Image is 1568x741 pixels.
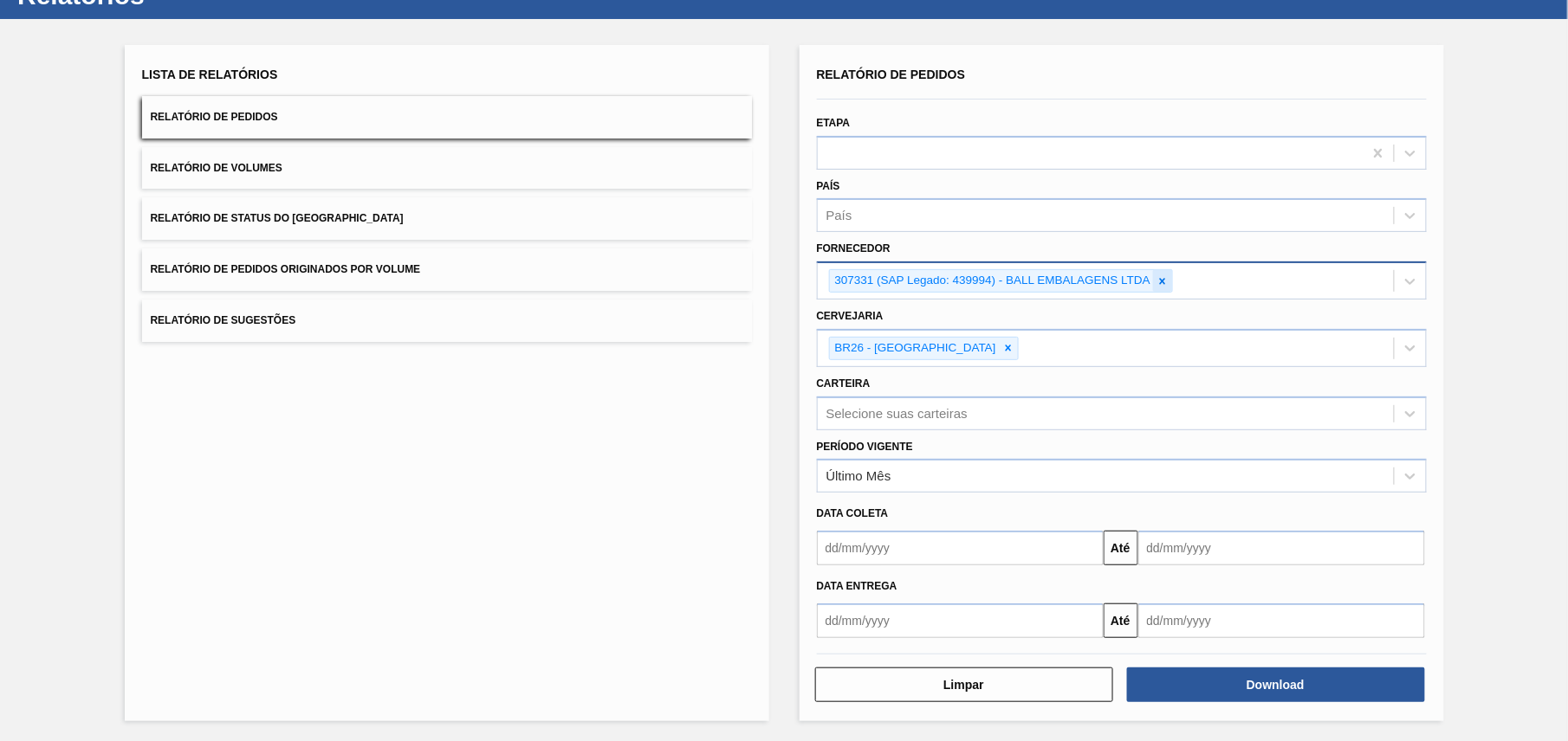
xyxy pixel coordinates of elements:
[817,242,891,255] label: Fornecedor
[817,441,913,453] label: Período Vigente
[817,603,1104,638] input: dd/mm/yyyy
[815,667,1113,702] button: Limpar
[817,117,851,129] label: Etapa
[142,248,752,291] button: Relatório de Pedidos Originados por Volume
[817,377,871,390] label: Carteira
[817,507,889,519] span: Data coleta
[151,212,404,224] span: Relatório de Status do [GEOGRAPHIC_DATA]
[151,111,278,123] span: Relatório de Pedidos
[830,338,999,359] div: BR26 - [GEOGRAPHIC_DATA]
[826,209,852,223] div: País
[142,300,752,342] button: Relatório de Sugestões
[1138,603,1425,638] input: dd/mm/yyyy
[142,147,752,190] button: Relatório de Volumes
[1127,667,1425,702] button: Download
[817,531,1104,565] input: dd/mm/yyyy
[826,406,968,421] div: Selecione suas carteiras
[142,197,752,240] button: Relatório de Status do [GEOGRAPHIC_DATA]
[142,96,752,139] button: Relatório de Pedidos
[1138,531,1425,565] input: dd/mm/yyyy
[151,263,421,275] span: Relatório de Pedidos Originados por Volume
[826,469,891,484] div: Último Mês
[142,68,278,81] span: Lista de Relatórios
[817,68,966,81] span: Relatório de Pedidos
[151,162,282,174] span: Relatório de Volumes
[830,270,1153,292] div: 307331 (SAP Legado: 439994) - BALL EMBALAGENS LTDA
[1104,603,1138,638] button: Até
[817,310,884,322] label: Cervejaria
[151,314,296,326] span: Relatório de Sugestões
[817,180,840,192] label: País
[817,580,897,592] span: Data entrega
[1104,531,1138,565] button: Até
